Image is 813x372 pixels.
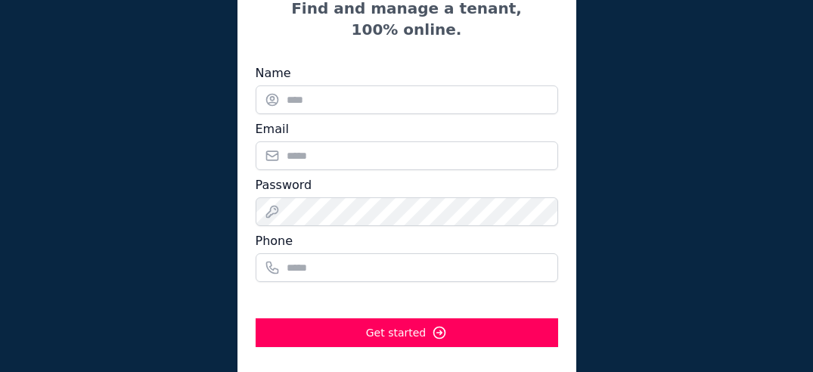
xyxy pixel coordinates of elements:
[256,64,291,82] label: Name
[256,120,289,138] label: Email
[256,176,312,194] label: Password
[256,232,293,250] label: Phone
[256,318,558,347] button: Get started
